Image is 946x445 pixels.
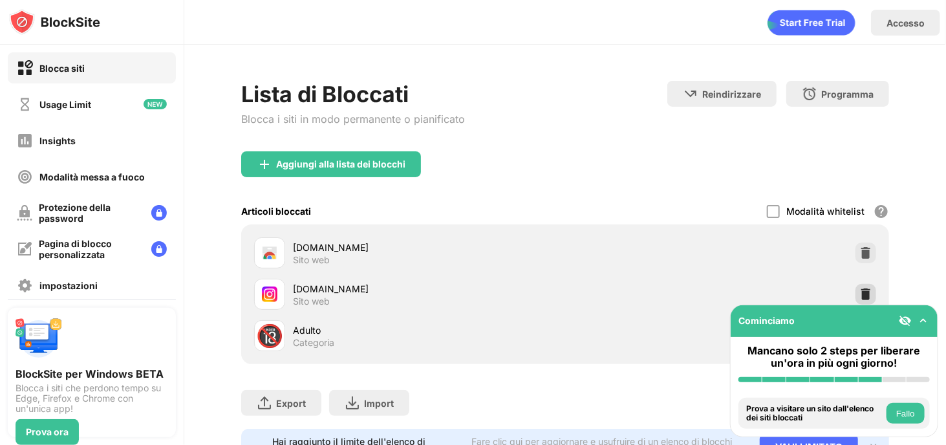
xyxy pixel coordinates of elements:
img: lock-menu.svg [151,205,167,221]
img: favicons [262,245,277,261]
div: 🔞 [256,323,283,349]
img: customize-block-page-off.svg [17,241,32,257]
div: Reindirizzare [702,89,761,100]
img: insights-off.svg [17,133,33,149]
div: Lista di Bloccati [241,81,465,107]
div: BlockSite per Windows BETA [16,367,168,380]
div: Export [276,398,306,409]
img: lock-menu.svg [151,241,167,257]
div: [DOMAIN_NAME] [293,241,565,254]
div: Insights [39,135,76,146]
div: Programma [821,89,874,100]
div: impostazioni [39,280,98,291]
div: Categoria [293,337,334,349]
div: Modalità whitelist [786,206,865,217]
div: [DOMAIN_NAME] [293,282,565,296]
button: Fallo [887,403,925,424]
img: new-icon.svg [144,99,167,109]
div: Sito web [293,254,330,266]
div: Protezione della password [39,202,141,224]
div: Adulto [293,323,565,337]
div: Import [364,398,394,409]
img: password-protection-off.svg [17,205,32,221]
div: Prova ora [26,427,69,437]
img: time-usage-off.svg [17,96,33,113]
div: Blocca siti [39,63,85,74]
img: favicons [262,287,277,302]
img: logo-blocksite.svg [9,9,100,35]
div: Articoli bloccati [241,206,311,217]
div: Sito web [293,296,330,307]
div: Blocca i siti in modo permanente o pianificato [241,113,465,125]
div: animation [768,10,855,36]
div: Modalità messa a fuoco [39,171,145,182]
img: focus-off.svg [17,169,33,185]
div: Pagina di blocco personalizzata [39,238,141,260]
div: Accesso [887,17,925,28]
div: Blocca i siti che perdono tempo su Edge, Firefox e Chrome con un'unica app! [16,383,168,414]
img: block-on.svg [17,60,33,76]
div: Mancano solo 2 steps per liberare un'ora in più ogni giorno! [738,345,930,369]
div: Usage Limit [39,99,91,110]
img: push-desktop.svg [16,316,62,362]
img: eye-not-visible.svg [899,314,912,327]
div: Prova a visitare un sito dall'elenco dei siti bloccati [746,404,883,423]
img: settings-off.svg [17,277,33,294]
div: Aggiungi alla lista dei blocchi [276,159,405,169]
div: Cominciamo [738,315,795,326]
img: omni-setup-toggle.svg [917,314,930,327]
